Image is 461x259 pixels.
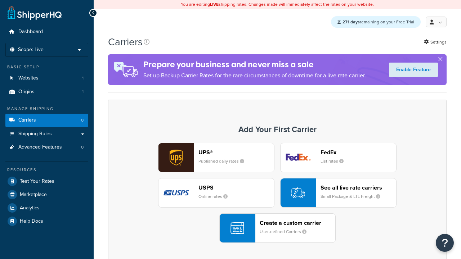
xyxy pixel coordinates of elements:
[18,144,62,150] span: Advanced Features
[82,89,84,95] span: 1
[424,37,447,47] a: Settings
[158,178,194,207] img: usps logo
[5,25,88,38] a: Dashboard
[5,114,88,127] a: Carriers 0
[20,218,43,224] span: Help Docs
[198,193,233,200] small: Online rates
[291,186,305,200] img: icon-carrier-liverate-becf4550.svg
[321,158,349,164] small: List rates
[81,144,84,150] span: 0
[5,114,88,127] li: Carriers
[18,29,43,35] span: Dashboard
[198,149,274,156] header: UPS®
[5,72,88,85] a: Websites 1
[5,85,88,99] a: Origins 1
[321,149,396,156] header: FedEx
[143,71,366,81] p: Set up Backup Carrier Rates for the rare circumstances of downtime for a live rate carrier.
[210,1,219,8] b: LIVE
[18,117,36,123] span: Carriers
[143,59,366,71] h4: Prepare your business and never miss a sale
[5,141,88,154] a: Advanced Features 0
[18,75,39,81] span: Websites
[158,143,194,172] img: ups logo
[18,89,35,95] span: Origins
[158,178,274,208] button: usps logoUSPSOnline rates
[281,143,316,172] img: fedEx logo
[5,167,88,173] div: Resources
[5,175,88,188] a: Test Your Rates
[8,5,62,20] a: ShipperHQ Home
[5,141,88,154] li: Advanced Features
[260,219,335,226] header: Create a custom carrier
[280,178,397,208] button: See all live rate carriersSmall Package & LTL Freight
[5,106,88,112] div: Manage Shipping
[116,125,439,134] h3: Add Your First Carrier
[5,127,88,141] a: Shipping Rules
[5,72,88,85] li: Websites
[219,213,336,243] button: Create a custom carrierUser-defined Carriers
[198,158,250,164] small: Published daily rates
[5,64,88,70] div: Basic Setup
[18,131,52,137] span: Shipping Rules
[20,192,47,198] span: Marketplace
[5,215,88,228] a: Help Docs
[5,188,88,201] a: Marketplace
[260,228,312,235] small: User-defined Carriers
[20,178,54,185] span: Test Your Rates
[18,47,44,53] span: Scope: Live
[108,35,143,49] h1: Carriers
[280,143,397,172] button: fedEx logoFedExList rates
[389,63,438,77] a: Enable Feature
[321,184,396,191] header: See all live rate carriers
[108,54,143,85] img: ad-rules-rateshop-fe6ec290ccb7230408bd80ed9643f0289d75e0ffd9eb532fc0e269fcd187b520.png
[5,201,88,214] a: Analytics
[20,205,40,211] span: Analytics
[158,143,274,172] button: ups logoUPS®Published daily rates
[343,19,360,25] strong: 271 days
[198,184,274,191] header: USPS
[82,75,84,81] span: 1
[436,234,454,252] button: Open Resource Center
[81,117,84,123] span: 0
[230,221,244,235] img: icon-carrier-custom-c93b8a24.svg
[321,193,386,200] small: Small Package & LTL Freight
[5,85,88,99] li: Origins
[331,16,421,28] div: remaining on your Free Trial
